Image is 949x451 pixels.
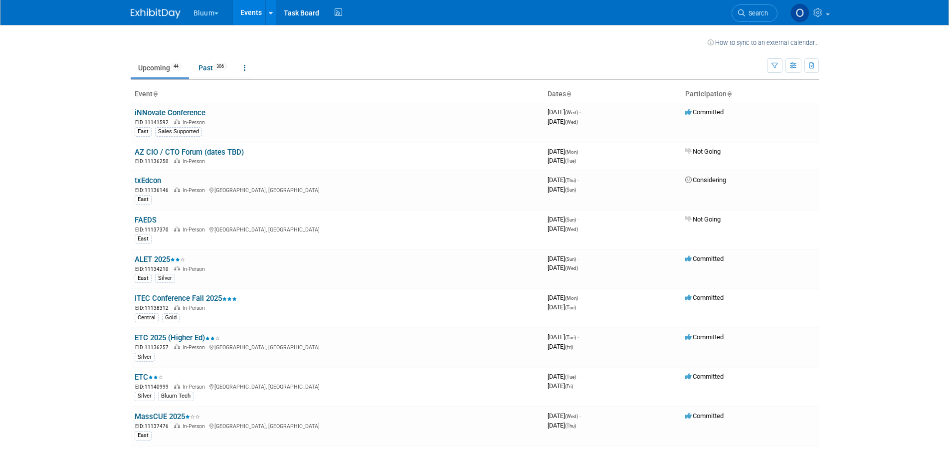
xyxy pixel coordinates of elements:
[135,120,173,125] span: EID: 11141592
[171,63,182,70] span: 44
[191,58,234,77] a: Past306
[548,108,581,116] span: [DATE]
[565,423,576,429] span: (Thu)
[565,374,576,380] span: (Tue)
[135,345,173,350] span: EID: 11136257
[732,4,777,22] a: Search
[135,216,157,225] a: FAEDS
[135,274,152,283] div: East
[548,303,576,311] span: [DATE]
[548,264,578,271] span: [DATE]
[174,187,180,192] img: In-Person Event
[565,158,576,164] span: (Tue)
[565,119,578,125] span: (Wed)
[183,266,208,272] span: In-Person
[565,149,578,155] span: (Mon)
[577,176,579,184] span: -
[135,266,173,272] span: EID: 11134210
[174,384,180,389] img: In-Person Event
[577,255,579,262] span: -
[579,412,581,420] span: -
[565,414,578,419] span: (Wed)
[135,353,155,362] div: Silver
[548,148,581,155] span: [DATE]
[579,108,581,116] span: -
[685,148,721,155] span: Not Going
[174,158,180,163] img: In-Person Event
[183,119,208,126] span: In-Person
[135,384,173,390] span: EID: 11140999
[565,187,576,193] span: (Sun)
[685,108,724,116] span: Committed
[174,344,180,349] img: In-Person Event
[548,255,579,262] span: [DATE]
[565,178,576,183] span: (Thu)
[548,216,579,223] span: [DATE]
[565,265,578,271] span: (Wed)
[213,63,227,70] span: 306
[565,305,576,310] span: (Tue)
[131,86,544,103] th: Event
[135,305,173,311] span: EID: 11138312
[565,384,573,389] span: (Fri)
[135,127,152,136] div: East
[548,382,573,390] span: [DATE]
[135,392,155,401] div: Silver
[548,176,579,184] span: [DATE]
[183,226,208,233] span: In-Person
[135,255,185,264] a: ALET 2025
[135,148,244,157] a: AZ CIO / CTO Forum (dates TBD)
[565,110,578,115] span: (Wed)
[685,373,724,380] span: Committed
[135,333,220,342] a: ETC 2025 (Higher Ed)
[548,118,578,125] span: [DATE]
[135,422,540,430] div: [GEOGRAPHIC_DATA], [GEOGRAPHIC_DATA]
[565,217,576,223] span: (Sun)
[790,3,809,22] img: Olga Yuger
[131,58,189,77] a: Upcoming44
[544,86,681,103] th: Dates
[135,343,540,351] div: [GEOGRAPHIC_DATA], [GEOGRAPHIC_DATA]
[131,8,181,18] img: ExhibitDay
[183,423,208,430] span: In-Person
[135,313,159,322] div: Central
[548,333,579,341] span: [DATE]
[565,256,576,262] span: (Sun)
[579,294,581,301] span: -
[174,423,180,428] img: In-Person Event
[565,295,578,301] span: (Mon)
[577,333,579,341] span: -
[577,216,579,223] span: -
[565,335,576,340] span: (Tue)
[135,108,205,117] a: iNNovate Conference
[135,225,540,233] div: [GEOGRAPHIC_DATA], [GEOGRAPHIC_DATA]
[548,225,578,232] span: [DATE]
[155,127,202,136] div: Sales Supported
[135,294,237,303] a: ITEC Conference Fall 2025
[183,158,208,165] span: In-Person
[565,344,573,350] span: (Fri)
[183,384,208,390] span: In-Person
[566,90,571,98] a: Sort by Start Date
[183,305,208,311] span: In-Person
[162,313,180,322] div: Gold
[135,431,152,440] div: East
[135,424,173,429] span: EID: 11137476
[548,186,576,193] span: [DATE]
[135,412,200,421] a: MassCUE 2025
[708,39,819,46] a: How to sync to an external calendar...
[548,412,581,420] span: [DATE]
[685,176,726,184] span: Considering
[579,148,581,155] span: -
[155,274,175,283] div: Silver
[135,234,152,243] div: East
[548,343,573,350] span: [DATE]
[135,186,540,194] div: [GEOGRAPHIC_DATA], [GEOGRAPHIC_DATA]
[174,119,180,124] img: In-Person Event
[577,373,579,380] span: -
[548,294,581,301] span: [DATE]
[135,382,540,391] div: [GEOGRAPHIC_DATA], [GEOGRAPHIC_DATA]
[685,412,724,420] span: Committed
[158,392,193,401] div: Bluum Tech
[727,90,732,98] a: Sort by Participation Type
